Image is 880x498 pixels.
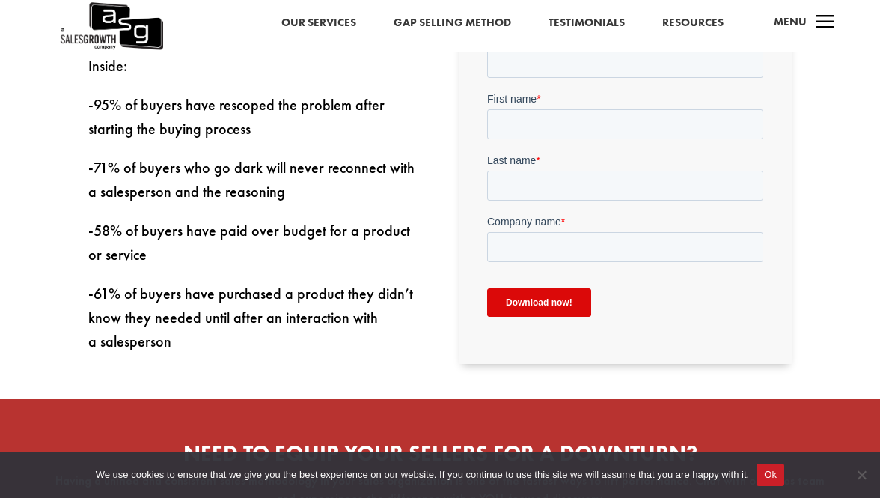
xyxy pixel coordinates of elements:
p: -95% of buyers have rescoped the problem after starting the buying process [88,93,421,156]
a: Our Services [281,13,356,33]
span: Menu [774,14,807,29]
p: -61% of buyers have purchased a product they didn’t know they needed until after an interaction w... [88,282,421,353]
a: Gap Selling Method [394,13,511,33]
h2: Need to EQUIP your sellers for a downturn? [45,443,835,472]
span: No [854,467,869,482]
button: Ok [757,464,784,486]
p: -71% of buyers who go dark will never reconnect with a salesperson and the reasoning [88,156,421,219]
span: a [810,8,840,38]
p: -58% of buyers have paid over budget for a product or service [88,219,421,282]
span: We use cookies to ensure that we give you the best experience on our website. If you continue to ... [96,467,749,482]
a: Testimonials [549,13,625,33]
p: Inside: [88,54,421,93]
a: Resources [662,13,724,33]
